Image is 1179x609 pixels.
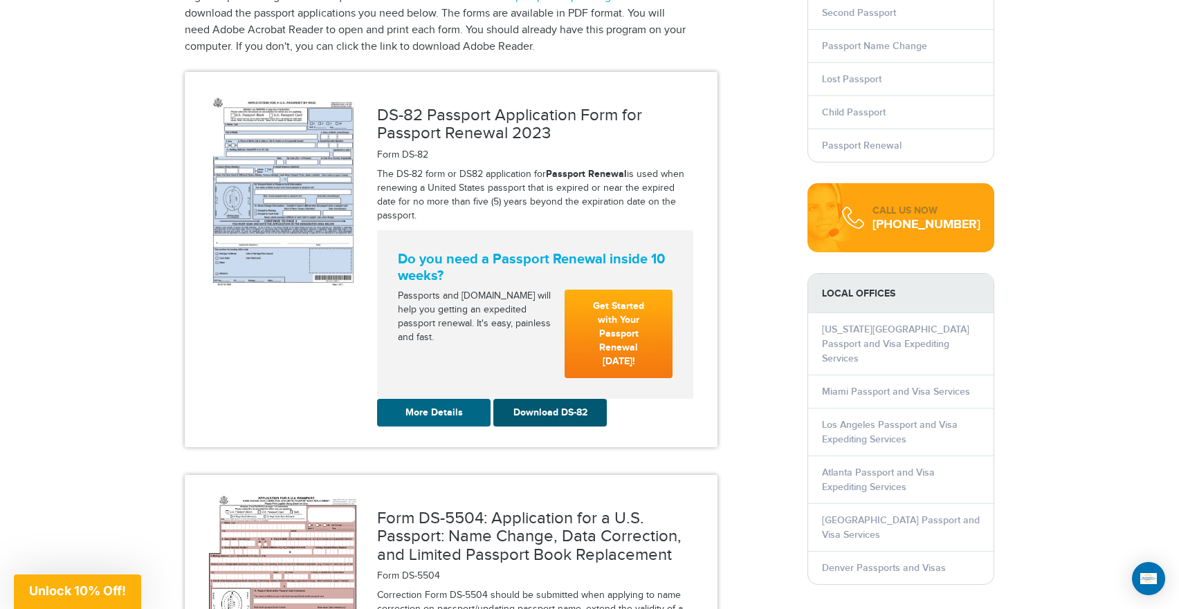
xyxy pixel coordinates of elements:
[822,73,881,85] a: Lost Passport
[398,251,673,284] strong: Do you need a Passport Renewal inside 10 weeks?
[822,140,902,151] a: Passport Renewal
[1132,562,1165,595] div: Open Intercom Messenger
[377,167,693,223] p: The DS-82 form or DS82 application for is used when renewing a United States passport that is exp...
[822,467,935,493] a: Atlanta Passport and Visa Expediting Services
[872,204,980,218] div: CALL US NOW
[822,419,958,445] a: Los Angeles Passport and Visa Expediting Services
[872,218,980,232] div: [PHONE_NUMBER]
[822,386,970,397] a: Miami Passport and Visa Services
[377,509,682,565] a: Form DS-5504: Application for a U.S. Passport: Name Change, Data Correction, and Limited Passport...
[209,93,356,287] img: ds82-renew-passport-applicaiton-form.jpg
[377,571,693,581] h5: Form DS-5504
[377,150,693,160] h5: Form DS-82
[493,399,607,427] a: Download DS-82
[822,7,896,19] a: Second Passport
[822,514,980,541] a: [GEOGRAPHIC_DATA] Passport and Visa Services
[822,106,886,118] a: Child Passport
[377,399,491,427] a: More Details
[822,562,946,574] a: Denver Passports and Visas
[29,583,126,598] span: Unlock 10% Off!
[14,574,141,609] div: Unlock 10% Off!
[565,290,673,378] a: Get Started with Your Passport Renewal [DATE]!
[377,106,642,143] a: DS-82 Passport Application Form for Passport Renewal 2023
[392,290,559,345] div: Passports and [DOMAIN_NAME] will help you getting an expedited passport renewal. It's easy, painl...
[546,168,627,180] a: Passport Renewal
[822,324,969,364] a: [US_STATE][GEOGRAPHIC_DATA] Passport and Visa Expediting Services
[822,40,927,52] a: Passport Name Change
[808,274,994,313] strong: LOCAL OFFICES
